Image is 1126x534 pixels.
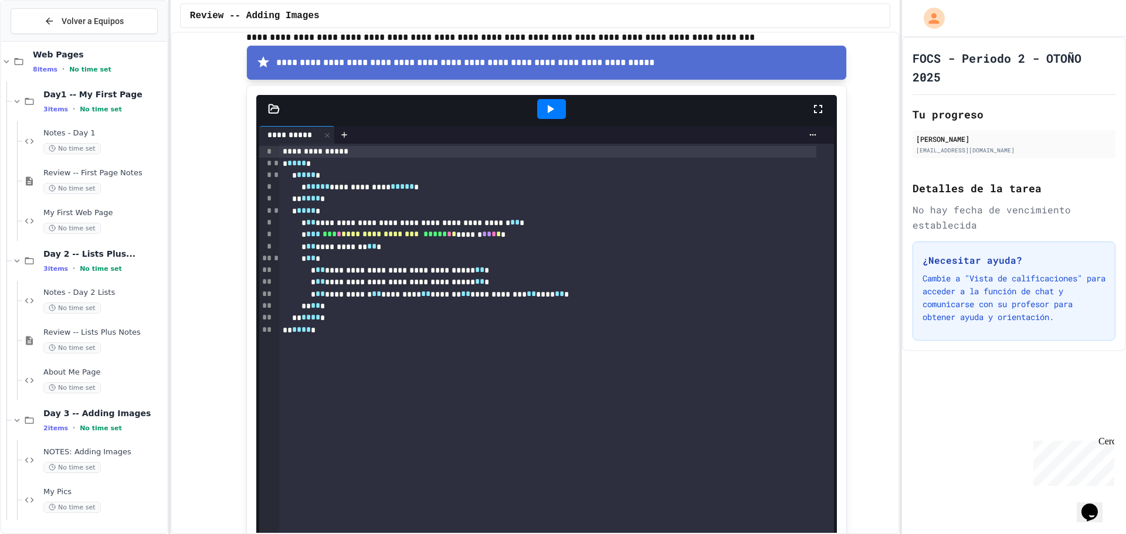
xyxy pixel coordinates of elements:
span: Day 3 -- Adding Images [43,408,165,419]
span: No time set [80,106,122,113]
span: • [73,423,75,433]
font: Tu progreso [913,108,983,122]
div: ¡Chatea con nosotros ahora!Cerca [5,5,81,85]
span: • [73,104,75,114]
span: NOTES: Adding Images [43,447,165,457]
span: No time set [43,183,101,194]
font: FOCS - Periodo 2 - OTOÑO 2025 [913,50,1081,84]
span: 3 items [43,106,68,113]
span: 8 items [33,66,57,73]
span: No time set [43,342,101,353]
span: No time set [80,265,122,273]
span: Review -- First Page Notes [43,168,165,178]
font: Cambie a "Vista de calificaciones" para acceder a la función de chat y comunicarse con su profeso... [922,273,1105,323]
span: No time set [80,424,122,432]
span: Review -- Adding Images [190,9,320,23]
span: My Pics [43,487,165,497]
span: 2 items [43,424,68,432]
span: Web Pages [33,49,165,60]
span: Notes - Day 1 [43,128,165,138]
span: Review -- Lists Plus Notes [43,328,165,338]
span: No time set [43,502,101,513]
font: [PERSON_NAME] [916,134,969,144]
span: About Me Page [43,368,165,377]
font: No hay fecha de vencimiento establecida [913,203,1071,232]
span: No time set [43,143,101,154]
span: No time set [43,382,101,393]
font: Volver a Equipos [62,16,124,26]
span: No time set [43,462,101,473]
iframe: widget de chat [1029,436,1114,486]
span: Day 2 -- Lists Plus... [43,249,165,259]
span: Day1 -- My First Page [43,89,165,100]
font: ¿Necesitar ayuda? [922,254,1022,266]
button: Volver a Equipos [11,8,158,34]
iframe: widget de chat [1077,487,1114,522]
span: • [73,264,75,273]
span: My First Web Page [43,208,165,218]
font: [EMAIL_ADDRESS][DOMAIN_NAME] [916,147,1015,154]
span: • [62,64,65,74]
span: 3 items [43,265,68,273]
span: No time set [43,302,101,314]
span: No time set [43,223,101,234]
font: Detalles de la tarea [913,181,1042,195]
span: No time set [69,66,111,73]
span: Notes - Day 2 Lists [43,288,165,298]
div: Mi cuenta [911,5,948,32]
